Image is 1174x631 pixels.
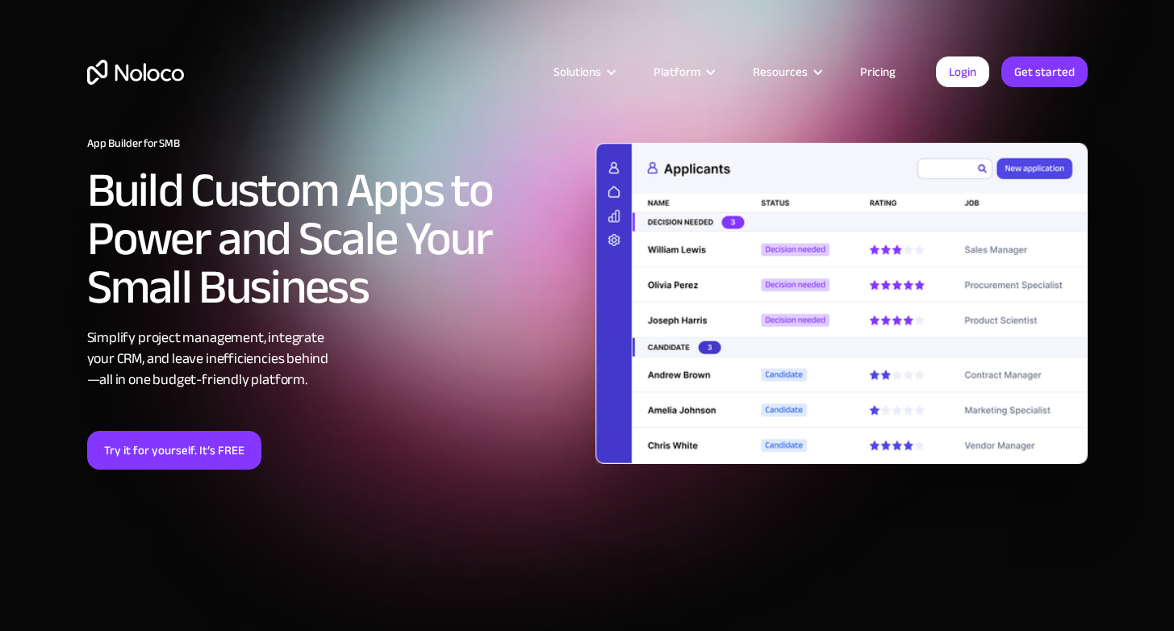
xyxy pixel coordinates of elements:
div: Resources [753,61,808,82]
a: Get started [1001,56,1088,87]
h2: Build Custom Apps to Power and Scale Your Small Business [87,166,579,311]
a: home [87,60,184,85]
div: Platform [654,61,700,82]
div: Simplify project management, integrate your CRM, and leave inefficiencies behind —all in one budg... [87,328,579,391]
div: Solutions [554,61,601,82]
a: Try it for yourself. It’s FREE [87,431,261,470]
div: Platform [633,61,733,82]
a: Pricing [840,61,916,82]
a: Login [936,56,989,87]
div: Resources [733,61,840,82]
div: Solutions [533,61,633,82]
